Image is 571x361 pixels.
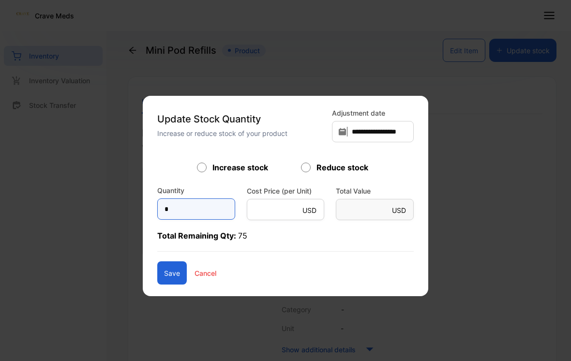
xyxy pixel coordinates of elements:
[302,205,316,215] p: USD
[157,128,326,138] p: Increase or reduce stock of your product
[195,268,216,278] p: Cancel
[8,4,37,33] button: Open LiveChat chat widget
[212,162,268,173] label: Increase stock
[316,162,368,173] label: Reduce stock
[157,112,326,126] p: Update Stock Quantity
[157,230,414,252] p: Total Remaining Qty:
[247,186,325,196] label: Cost Price (per Unit)
[157,261,187,285] button: Save
[336,186,414,196] label: Total Value
[392,205,406,215] p: USD
[157,185,184,196] label: Quantity
[332,108,414,118] label: Adjustment date
[238,231,247,241] span: 75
